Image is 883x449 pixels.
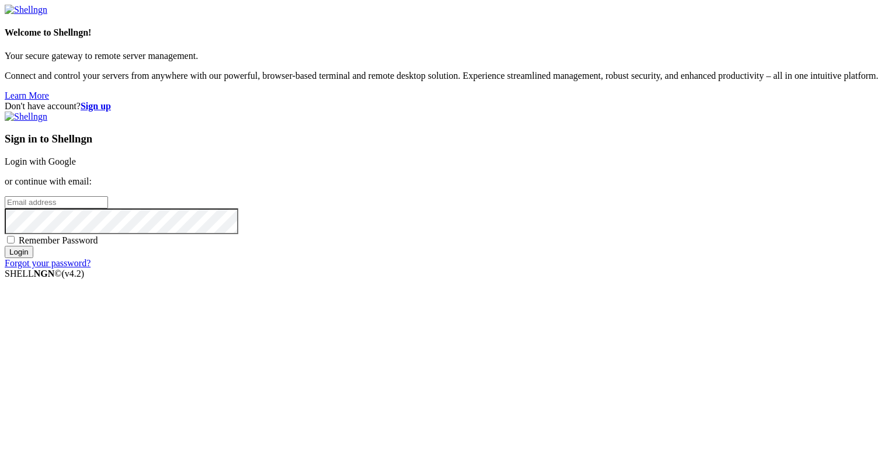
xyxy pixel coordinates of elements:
[34,269,55,279] b: NGN
[5,246,33,258] input: Login
[5,258,91,268] a: Forgot your password?
[5,133,878,145] h3: Sign in to Shellngn
[5,112,47,122] img: Shellngn
[81,101,111,111] a: Sign up
[7,236,15,243] input: Remember Password
[62,269,85,279] span: 4.2.0
[5,196,108,208] input: Email address
[5,5,47,15] img: Shellngn
[5,91,49,100] a: Learn More
[5,71,878,81] p: Connect and control your servers from anywhere with our powerful, browser-based terminal and remo...
[5,269,84,279] span: SHELL ©
[5,176,878,187] p: or continue with email:
[5,101,878,112] div: Don't have account?
[5,156,76,166] a: Login with Google
[5,27,878,38] h4: Welcome to Shellngn!
[19,235,98,245] span: Remember Password
[5,51,878,61] p: Your secure gateway to remote server management.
